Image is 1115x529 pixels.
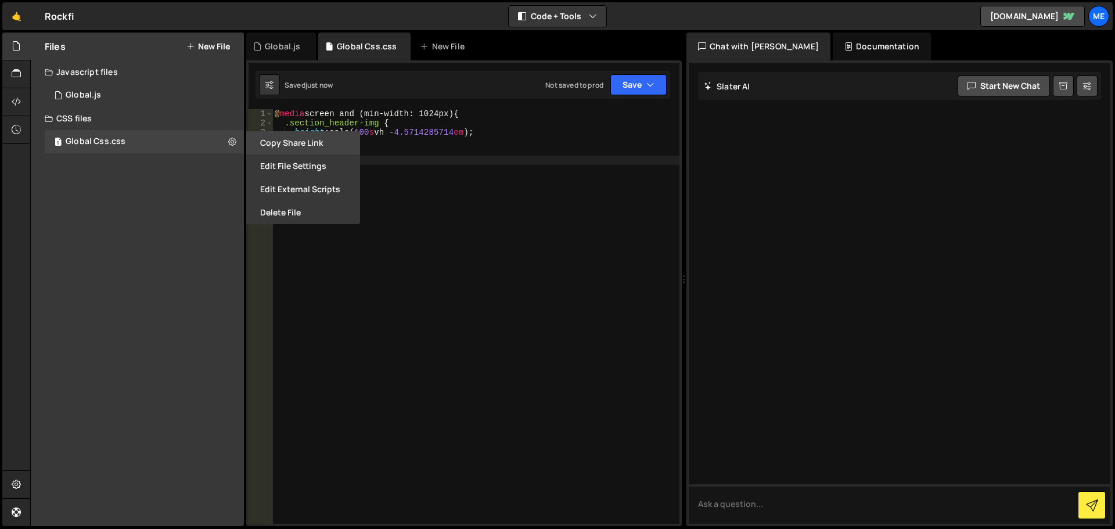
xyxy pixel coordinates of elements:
div: Global.js [45,84,244,107]
div: Global Css.css [66,136,125,147]
button: Edit External Scripts [246,178,360,201]
div: 2 [249,118,273,128]
div: Not saved to prod [545,80,603,90]
div: Global Css.css [337,41,397,52]
button: Code + Tools [509,6,606,27]
button: Copy share link [246,131,360,154]
button: Start new chat [958,75,1050,96]
div: 16927/46347.css [45,130,244,153]
button: New File [186,42,230,51]
div: 3 [249,128,273,137]
div: Global.js [265,41,300,52]
button: Edit File Settings [246,154,360,178]
div: Saved [285,80,333,90]
div: Rockfi [45,9,74,23]
div: Global.js [66,90,101,100]
a: 🤙 [2,2,31,30]
div: just now [305,80,333,90]
div: 1 [249,109,273,118]
div: New File [420,41,469,52]
span: 1 [55,138,62,147]
button: Delete File [246,201,360,224]
h2: Files [45,40,66,53]
a: Me [1088,6,1109,27]
button: Save [610,74,667,95]
h2: Slater AI [704,81,750,92]
div: Chat with [PERSON_NAME] [686,33,830,60]
div: Javascript files [31,60,244,84]
div: Documentation [833,33,931,60]
a: [DOMAIN_NAME] [980,6,1085,27]
div: CSS files [31,107,244,130]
